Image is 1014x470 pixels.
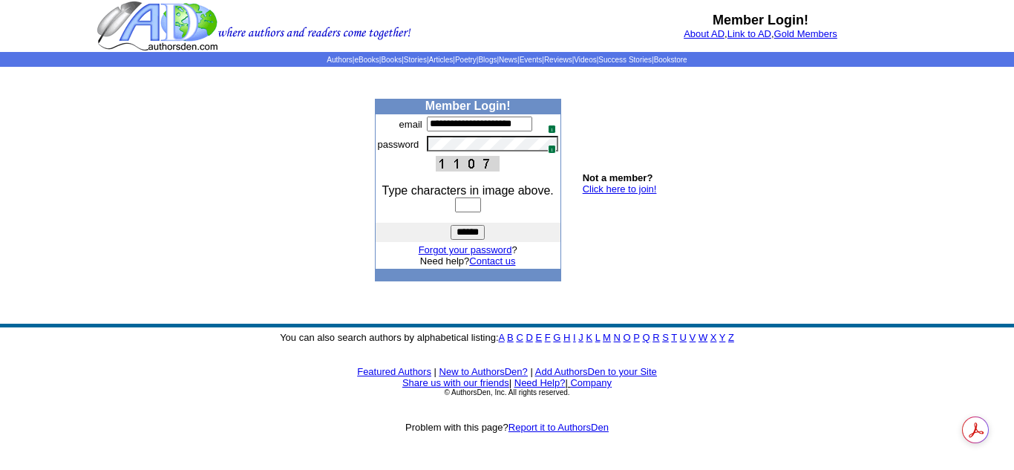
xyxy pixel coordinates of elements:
[774,28,837,39] a: Gold Members
[598,56,652,64] a: Success Stories
[573,332,576,343] a: I
[399,119,422,130] font: email
[378,139,419,150] font: password
[420,255,516,267] font: Need help?
[509,377,511,388] font: |
[654,56,687,64] a: Bookstore
[499,332,505,343] a: A
[327,56,687,64] span: | | | | | | | | | | | |
[699,332,707,343] a: W
[671,332,677,343] a: T
[535,332,542,343] a: E
[553,332,560,343] a: G
[508,422,609,433] a: Report it to AuthorsDen
[516,332,523,343] a: C
[514,377,566,388] a: Need Help?
[469,255,515,267] a: Contact us
[402,377,509,388] a: Share us with our friends
[526,332,532,343] a: D
[595,332,601,343] a: L
[544,56,572,64] a: Reviews
[662,332,669,343] a: S
[713,13,808,27] b: Member Login!
[444,388,569,396] font: © AuthorsDen, Inc. All rights reserved.
[507,332,514,343] a: B
[586,332,592,343] a: K
[603,332,611,343] a: M
[381,56,402,64] a: Books
[354,56,379,64] a: eBooks
[419,244,512,255] a: Forgot your password
[436,156,500,172] img: This Is CAPTCHA Image
[633,332,639,343] a: P
[455,56,477,64] a: Poetry
[652,332,659,343] a: R
[574,56,596,64] a: Videos
[728,332,734,343] a: Z
[624,332,631,343] a: O
[425,99,511,112] b: Member Login!
[499,56,517,64] a: News
[327,56,352,64] a: Authors
[280,332,734,343] font: You can also search authors by alphabetical listing:
[520,56,543,64] a: Events
[684,28,837,39] font: , ,
[542,139,554,151] img: npw-badge-icon.svg
[583,183,657,195] a: Click here to join!
[710,332,717,343] a: X
[478,56,497,64] a: Blogs
[680,332,687,343] a: U
[545,332,551,343] a: F
[563,332,570,343] a: H
[565,377,612,388] font: |
[684,28,724,39] a: About AD
[642,332,650,343] a: Q
[548,145,556,154] span: 1
[357,366,431,377] a: Featured Authors
[382,184,554,197] font: Type characters in image above.
[535,366,657,377] a: Add AuthorsDen to your Site
[439,366,528,377] a: New to AuthorsDen?
[690,332,696,343] a: V
[548,125,556,134] span: 1
[419,244,517,255] font: ?
[405,422,609,433] font: Problem with this page?
[404,56,427,64] a: Stories
[614,332,621,343] a: N
[727,28,771,39] a: Link to AD
[542,119,554,131] img: npw-badge-icon.svg
[429,56,454,64] a: Articles
[434,366,436,377] font: |
[578,332,583,343] a: J
[570,377,612,388] a: Company
[719,332,725,343] a: Y
[583,172,653,183] b: Not a member?
[530,366,532,377] font: |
